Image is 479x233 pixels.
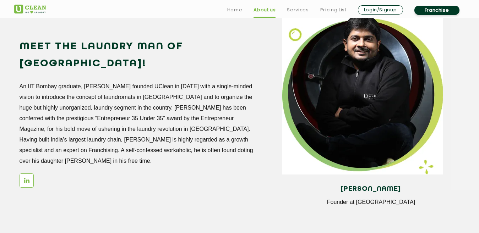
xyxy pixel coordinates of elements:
a: Pricing List [320,6,347,14]
h4: [PERSON_NAME] [288,185,454,193]
p: An IIT Bombay graduate, [PERSON_NAME] founded UClean in [DATE] with a single-minded vision to int... [20,81,254,166]
h2: Meet the Laundry Man of [GEOGRAPHIC_DATA]! [20,38,254,72]
img: man_img_11zon.webp [282,13,443,174]
img: UClean Laundry and Dry Cleaning [14,5,46,13]
a: About us [254,6,276,14]
a: Franchise [414,6,459,15]
a: Home [227,6,243,14]
a: Login/Signup [358,5,403,15]
a: Services [287,6,309,14]
p: Founder at [GEOGRAPHIC_DATA] [288,199,454,205]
